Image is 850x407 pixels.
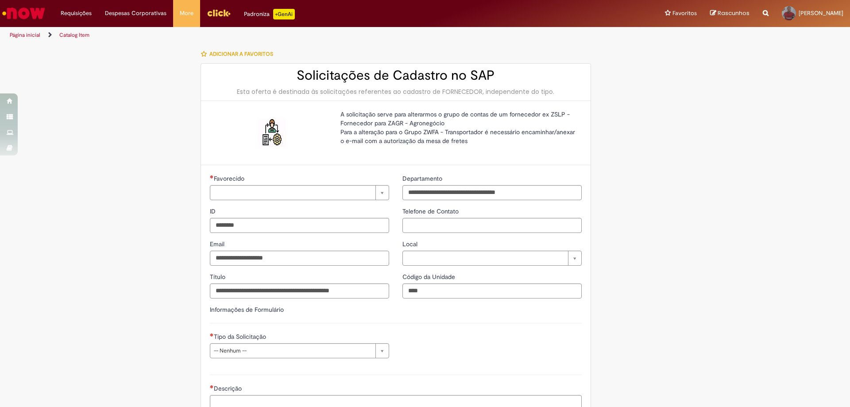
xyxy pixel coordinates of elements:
[210,87,582,96] div: Esta oferta é destinada às solicitações referentes ao cadastro de FORNECEDOR, independente do tipo.
[210,207,217,215] span: ID
[402,283,582,298] input: Código da Unidade
[210,240,226,248] span: Email
[210,251,389,266] input: Email
[718,9,750,17] span: Rascunhos
[210,283,389,298] input: Título
[402,240,419,248] span: Local
[214,344,371,358] span: -- Nenhum --
[180,9,193,18] span: More
[207,6,231,19] img: click_logo_yellow_360x200.png
[10,31,40,39] a: Página inicial
[61,9,92,18] span: Requisições
[210,175,214,178] span: Necessários
[214,384,243,392] span: Descrição
[214,333,268,341] span: Tipo da Solicitação
[214,174,246,182] span: Necessários - Favorecido
[402,218,582,233] input: Telefone de Contato
[402,251,582,266] a: Limpar campo Local
[210,306,284,314] label: Informações de Formulário
[210,68,582,83] h2: Solicitações de Cadastro no SAP
[59,31,89,39] a: Catalog Item
[7,27,560,43] ul: Trilhas de página
[258,119,286,147] img: Solicitações de Cadastro no SAP
[340,110,575,145] p: A solicitação serve para alterarmos o grupo de contas de um fornecedor ex ZSLP - Fornecedor para ...
[201,45,278,63] button: Adicionar a Favoritos
[210,218,389,233] input: ID
[402,174,444,182] span: Departamento
[210,385,214,388] span: Necessários
[273,9,295,19] p: +GenAi
[210,333,214,337] span: Necessários
[1,4,46,22] img: ServiceNow
[210,185,389,200] a: Limpar campo Favorecido
[672,9,697,18] span: Favoritos
[710,9,750,18] a: Rascunhos
[402,207,460,215] span: Telefone de Contato
[209,50,273,58] span: Adicionar a Favoritos
[402,185,582,200] input: Departamento
[105,9,166,18] span: Despesas Corporativas
[210,273,227,281] span: Título
[402,273,457,281] span: Código da Unidade
[799,9,843,17] span: [PERSON_NAME]
[244,9,295,19] div: Padroniza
